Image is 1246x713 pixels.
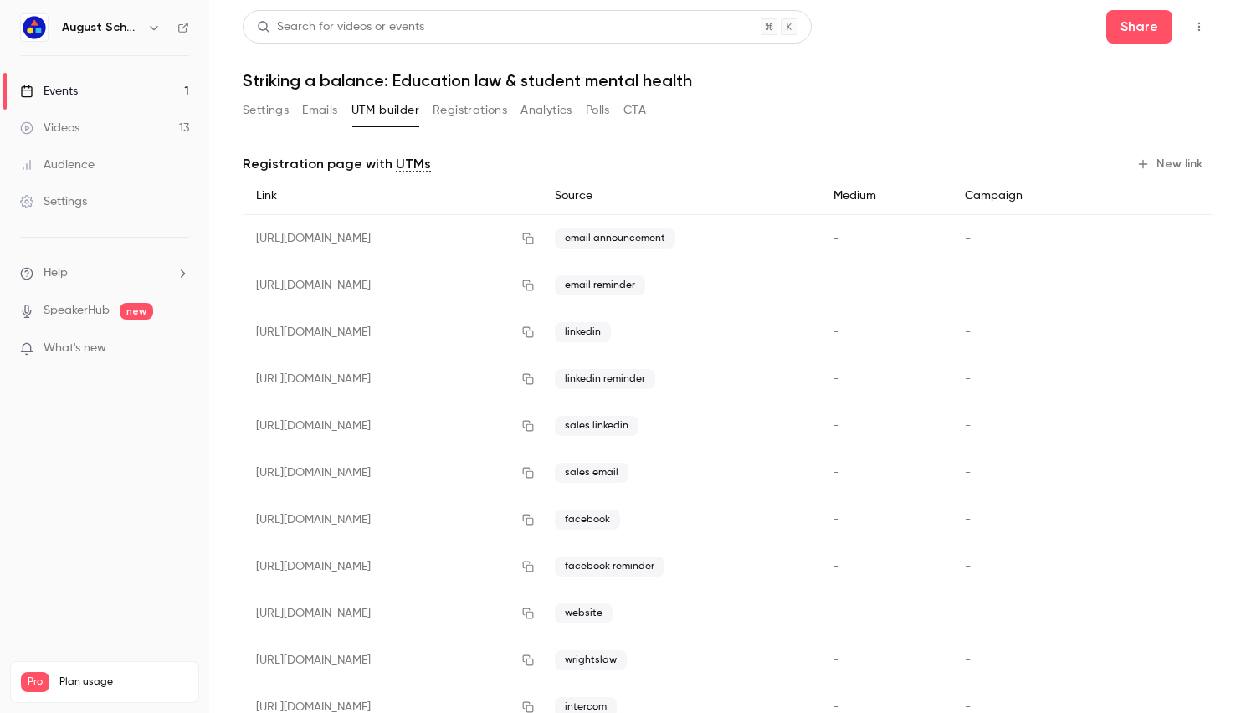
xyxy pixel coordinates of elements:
div: [URL][DOMAIN_NAME] [243,403,541,449]
div: [URL][DOMAIN_NAME] [243,496,541,543]
span: - [833,280,839,291]
div: [URL][DOMAIN_NAME] [243,215,541,263]
div: Search for videos or events [257,18,424,36]
div: [URL][DOMAIN_NAME] [243,637,541,684]
span: - [965,280,971,291]
span: website [555,603,613,623]
span: - [965,608,971,619]
button: Registrations [433,97,507,124]
span: - [833,467,839,479]
span: Help [44,264,68,282]
span: - [833,654,839,666]
div: [URL][DOMAIN_NAME] [243,309,541,356]
div: Settings [20,193,87,210]
span: facebook reminder [555,557,664,577]
iframe: Noticeable Trigger [169,341,189,356]
span: - [965,467,971,479]
div: Events [20,83,78,100]
li: help-dropdown-opener [20,264,189,282]
h1: Striking a balance: Education law & student mental health [243,70,1213,90]
span: - [965,701,971,713]
a: UTMs [396,154,431,174]
span: - [833,420,839,432]
p: Registration page with [243,154,431,174]
button: Settings [243,97,289,124]
div: Link [243,177,541,215]
span: - [965,654,971,666]
div: Campaign [951,177,1111,215]
span: - [833,701,839,713]
span: - [965,233,971,244]
button: Polls [586,97,610,124]
div: Medium [820,177,951,215]
span: - [965,514,971,526]
span: linkedin reminder [555,369,655,389]
button: Analytics [520,97,572,124]
div: [URL][DOMAIN_NAME] [243,262,541,309]
div: Audience [20,156,95,173]
span: - [833,326,839,338]
span: - [833,373,839,385]
button: CTA [623,97,646,124]
span: Plan usage [59,675,188,689]
span: - [965,326,971,338]
div: [URL][DOMAIN_NAME] [243,590,541,637]
span: What's new [44,340,106,357]
span: facebook [555,510,620,530]
span: - [965,373,971,385]
span: - [965,561,971,572]
span: email announcement [555,228,675,249]
span: new [120,303,153,320]
button: New link [1130,151,1213,177]
div: Source [541,177,820,215]
img: August Schools [21,14,48,41]
span: sales linkedin [555,416,638,436]
span: Pro [21,672,49,692]
span: linkedin [555,322,611,342]
span: - [833,514,839,526]
button: Share [1106,10,1172,44]
span: - [965,420,971,432]
h6: August Schools [62,19,141,36]
span: - [833,608,839,619]
span: - [833,233,839,244]
span: wrightslaw [555,650,627,670]
span: - [833,561,839,572]
span: sales email [555,463,628,483]
a: SpeakerHub [44,302,110,320]
div: Videos [20,120,79,136]
span: email reminder [555,275,645,295]
div: [URL][DOMAIN_NAME] [243,356,541,403]
div: [URL][DOMAIN_NAME] [243,543,541,590]
button: UTM builder [351,97,419,124]
div: [URL][DOMAIN_NAME] [243,449,541,496]
button: Emails [302,97,337,124]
